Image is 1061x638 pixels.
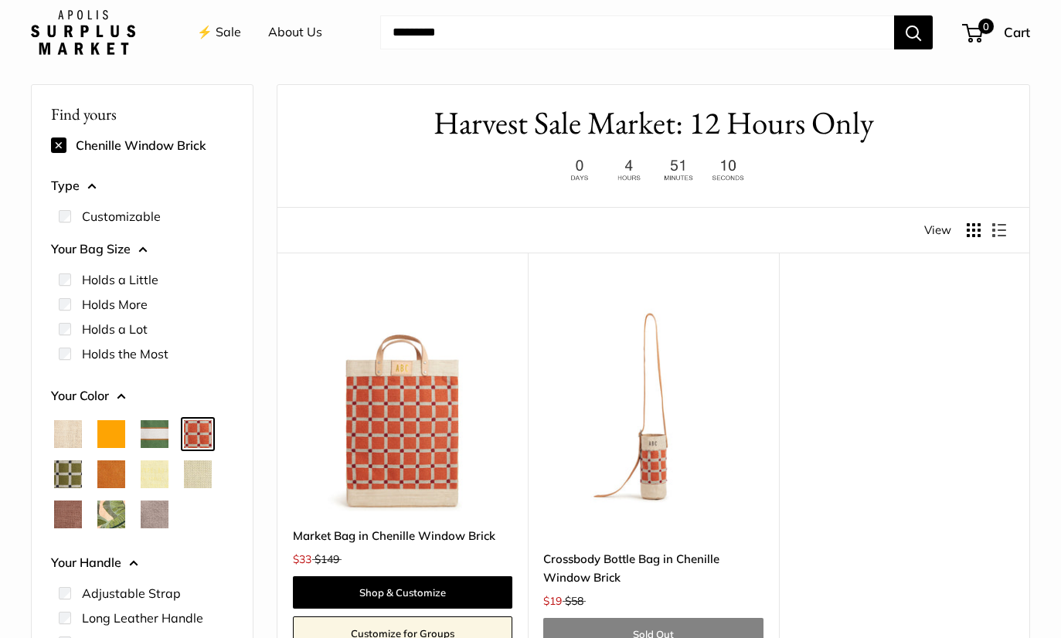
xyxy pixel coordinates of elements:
[54,420,82,448] button: Natural
[51,385,233,408] button: Your Color
[82,584,181,602] label: Adjustable Strap
[964,20,1030,45] a: 0 Cart
[51,175,233,198] button: Type
[924,219,951,241] span: View
[82,344,168,363] label: Holds the Most
[293,291,512,511] a: Market Bag in Chenille Window BrickMarket Bag in Chenille Window Brick
[293,552,311,566] span: $33
[184,460,212,488] button: Mint Sorbet
[380,15,894,49] input: Search...
[141,501,168,528] button: Taupe
[184,420,212,448] button: Chenille Window Brick
[82,295,148,314] label: Holds More
[565,594,583,608] span: $58
[197,21,241,44] a: ⚡️ Sale
[141,460,168,488] button: Daisy
[82,609,203,627] label: Long Leather Handle
[543,594,562,608] span: $19
[978,19,994,34] span: 0
[293,527,512,545] a: Market Bag in Chenille Window Brick
[82,270,158,289] label: Holds a Little
[293,291,512,511] img: Market Bag in Chenille Window Brick
[268,21,322,44] a: About Us
[543,550,763,586] a: Crossbody Bottle Bag in Chenille Window Brick
[31,10,135,55] img: Apolis: Surplus Market
[51,238,233,261] button: Your Bag Size
[51,99,233,129] p: Find yours
[301,100,1006,146] h1: Harvest Sale Market: 12 Hours Only
[967,223,981,237] button: Display products as grid
[1004,24,1030,40] span: Cart
[557,155,750,185] img: 12 hours only. Ends at 8pm
[51,133,233,158] div: Chenille Window Brick
[894,15,933,49] button: Search
[992,223,1006,237] button: Display products as list
[82,207,161,226] label: Customizable
[293,576,512,609] a: Shop & Customize
[141,420,168,448] button: Court Green
[97,420,125,448] button: Orange
[543,291,763,511] a: Crossbody Bottle Bag in Chenille Window BrickCrossbody Bottle Bag in Chenille Window Brick
[315,552,339,566] span: $149
[54,501,82,528] button: Mustang
[54,460,82,488] button: Chenille Window Sage
[51,551,233,575] button: Your Handle
[543,291,763,511] img: Crossbody Bottle Bag in Chenille Window Brick
[97,501,125,528] button: Palm Leaf
[82,320,148,338] label: Holds a Lot
[97,460,125,488] button: Cognac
